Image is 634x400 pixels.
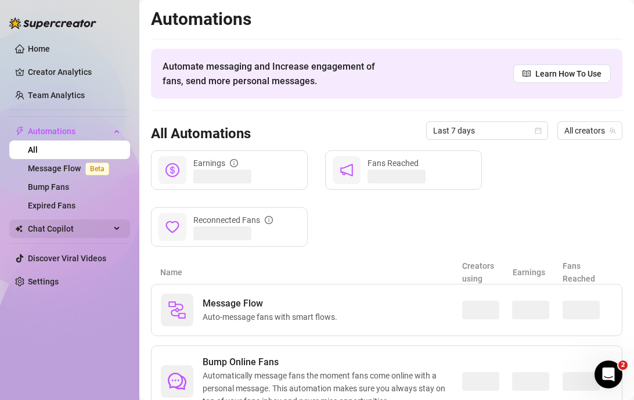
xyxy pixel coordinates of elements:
[535,127,542,134] span: calendar
[168,372,186,391] span: comment
[28,182,69,192] a: Bump Fans
[28,201,75,210] a: Expired Fans
[165,220,179,234] span: heart
[203,355,462,369] span: Bump Online Fans
[203,311,342,323] span: Auto-message fans with smart flows.
[15,225,23,233] img: Chat Copilot
[368,158,419,168] span: Fans Reached
[28,91,85,100] a: Team Analytics
[340,163,354,177] span: notification
[595,361,622,388] iframe: Intercom live chat
[513,266,563,279] article: Earnings
[15,127,24,136] span: thunderbolt
[563,260,613,285] article: Fans Reached
[523,70,531,78] span: read
[28,164,114,173] a: Message FlowBeta
[193,157,238,170] div: Earnings
[265,216,273,224] span: info-circle
[28,145,38,154] a: All
[462,260,513,285] article: Creators using
[535,67,601,80] span: Learn How To Use
[28,63,121,81] a: Creator Analytics
[165,163,179,177] span: dollar
[28,277,59,286] a: Settings
[85,163,109,175] span: Beta
[151,125,251,143] h3: All Automations
[564,122,615,139] span: All creators
[28,122,110,140] span: Automations
[28,254,106,263] a: Discover Viral Videos
[203,297,342,311] span: Message Flow
[618,361,628,370] span: 2
[9,17,96,29] img: logo-BBDzfeDw.svg
[151,8,622,30] h2: Automations
[609,127,616,134] span: team
[168,301,186,319] img: svg%3e
[160,266,462,279] article: Name
[28,44,50,53] a: Home
[193,214,273,226] div: Reconnected Fans
[230,159,238,167] span: info-circle
[163,59,386,88] span: Automate messaging and Increase engagement of fans, send more personal messages.
[433,122,541,139] span: Last 7 days
[513,64,611,83] a: Learn How To Use
[28,219,110,238] span: Chat Copilot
